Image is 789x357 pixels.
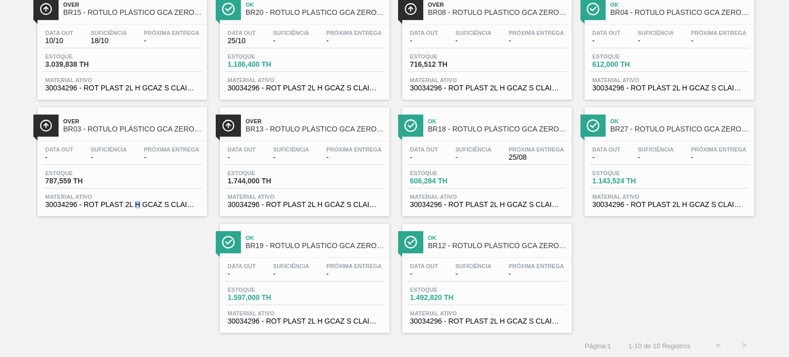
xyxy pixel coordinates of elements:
[410,30,438,36] span: Data out
[326,30,382,36] span: Próxima Entrega
[228,146,256,153] span: Data out
[455,37,491,45] span: -
[246,2,384,8] span: Ok
[273,154,309,161] span: -
[326,37,382,45] span: -
[592,194,746,200] span: Material ativo
[410,294,482,302] span: 1.492,820 TH
[509,146,564,153] span: Próxima Entrega
[577,100,759,216] a: ÍconeOkBR27 - RÓTULO PLÁSTICO GCA ZERO 2L HData out-Suficiência-Próxima Entrega-Estoque1.143,524 ...
[45,170,117,176] span: Estoque
[637,30,673,36] span: Suficiência
[228,194,382,200] span: Material ativo
[63,118,202,124] span: Over
[455,146,491,153] span: Suficiência
[592,170,664,176] span: Estoque
[228,287,299,293] span: Estoque
[428,242,567,250] span: BR12 - RÓTULO PLÁSTICO GCA ZERO 2L H
[592,201,746,209] span: 30034296 - ROT PLAST 2L H GCAZ S CLAIM NIV25
[90,30,126,36] span: Suficiência
[410,37,438,45] span: -
[246,242,384,250] span: BR19 - RÓTULO PLÁSTICO GCA ZERO 2L H
[228,77,382,83] span: Material ativo
[273,146,309,153] span: Suficiência
[45,53,117,60] span: Estoque
[246,125,384,133] span: BR13 - RÓTULO PLÁSTICO GCA ZERO 2L H
[410,84,564,92] span: 30034296 - ROT PLAST 2L H GCAZ S CLAIM NIV25
[228,201,382,209] span: 30034296 - ROT PLAST 2L H GCAZ S CLAIM NIV25
[691,30,746,36] span: Próxima Entrega
[410,170,482,176] span: Estoque
[637,37,673,45] span: -
[509,37,564,45] span: -
[144,30,199,36] span: Próxima Entrega
[246,235,384,241] span: Ok
[273,270,309,278] span: -
[428,235,567,241] span: Ok
[326,263,382,269] span: Próxima Entrega
[455,263,491,269] span: Suficiência
[509,154,564,161] span: 25/08
[410,77,564,83] span: Material ativo
[45,61,117,68] span: 3.039,838 TH
[40,119,52,132] img: Ícone
[585,342,611,350] span: Página : 1
[144,37,199,45] span: -
[592,177,664,185] span: 1.143,524 TH
[30,100,212,216] a: ÍconeOverBR03 - RÓTULO PLÁSTICO GCA ZERO 2L HData out-Suficiência-Próxima Entrega-Estoque787,559 ...
[410,53,482,60] span: Estoque
[610,9,749,16] span: BR04 - RÓTULO PLÁSTICO GCA ZERO 2L H
[394,100,577,216] a: ÍconeOkBR18 - RÓTULO PLÁSTICO GCA ZERO 2L HData out-Suficiência-Próxima Entrega25/08Estoque606,28...
[509,30,564,36] span: Próxima Entrega
[326,146,382,153] span: Próxima Entrega
[610,2,749,8] span: Ok
[326,270,382,278] span: -
[228,177,299,185] span: 1.744,000 TH
[455,30,491,36] span: Suficiência
[410,61,482,68] span: 716,512 TH
[228,30,256,36] span: Data out
[410,310,564,316] span: Material ativo
[90,146,126,153] span: Suficiência
[592,30,621,36] span: Data out
[410,263,438,269] span: Data out
[45,146,73,153] span: Data out
[637,146,673,153] span: Suficiência
[326,154,382,161] span: -
[592,146,621,153] span: Data out
[40,3,52,15] img: Ícone
[404,236,417,249] img: Ícone
[410,177,482,185] span: 606,284 TH
[228,37,256,45] span: 25/10
[63,125,202,133] span: BR03 - RÓTULO PLÁSTICO GCA ZERO 2L H
[610,118,749,124] span: Ok
[45,30,73,36] span: Data out
[404,119,417,132] img: Ícone
[428,118,567,124] span: Ok
[144,154,199,161] span: -
[228,53,299,60] span: Estoque
[45,194,199,200] span: Material ativo
[45,201,199,209] span: 30034296 - ROT PLAST 2L H GCAZ S CLAIM NIV25
[592,154,621,161] span: -
[45,37,73,45] span: 10/10
[428,2,567,8] span: Over
[455,270,491,278] span: -
[45,154,73,161] span: -
[509,263,564,269] span: Próxima Entrega
[212,216,394,333] a: ÍconeOkBR19 - RÓTULO PLÁSTICO GCA ZERO 2L HData out-Suficiência-Próxima Entrega-Estoque1.597,000 ...
[592,37,621,45] span: -
[273,263,309,269] span: Suficiência
[228,270,256,278] span: -
[627,342,690,350] span: 1 - 10 de 10 Registros
[222,119,235,132] img: Ícone
[691,37,746,45] span: -
[212,100,394,216] a: ÍconeOverBR13 - RÓTULO PLÁSTICO GCA ZERO 2L HData out-Suficiência-Próxima Entrega-Estoque1.744,00...
[228,294,299,302] span: 1.597,000 TH
[410,201,564,209] span: 30034296 - ROT PLAST 2L H GCAZ S CLAIM NIV25
[509,270,564,278] span: -
[45,84,199,92] span: 30034296 - ROT PLAST 2L H GCAZ S CLAIM NIV25
[587,3,599,15] img: Ícone
[228,84,382,92] span: 30034296 - ROT PLAST 2L H GCAZ S CLAIM NIV25
[428,9,567,16] span: BR08 - RÓTULO PLÁSTICO GCA ZERO 2L H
